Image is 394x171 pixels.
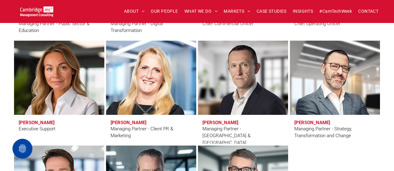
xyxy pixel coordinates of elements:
div: Managing Partner - Digital Transformation [111,20,192,34]
h3: [PERSON_NAME] [19,119,55,125]
h3: [PERSON_NAME] [111,119,146,125]
div: Chief Operating Officer [294,20,340,27]
div: Chief Commercial Officer [202,20,254,27]
a: MARKETS [221,7,253,16]
a: Kate Hancock | Executive Support | Cambridge Management Consulting [14,40,104,115]
a: Jason Jennings | Managing Partner - UK & Ireland [198,40,288,115]
h3: [PERSON_NAME] [294,119,330,125]
img: Cambridge MC Logo [20,6,53,16]
a: INSIGHTS [290,7,316,16]
h3: [PERSON_NAME] [202,119,238,125]
div: Managing Partner - Client PR & Marketing [111,125,192,139]
div: Managing Partner - Public Sector & Education [19,20,100,34]
a: CONTACT [355,7,382,16]
a: #CamTechWeek [316,7,355,16]
div: Managing Partner - Strategy, Transformation and Change [294,125,375,139]
a: ABOUT [121,7,148,16]
a: OUR PEOPLE [148,7,181,16]
a: Mauro Mortali | Managing Partner - Strategy | Cambridge Management Consulting [290,40,380,115]
a: Faye Holland | Managing Partner - Client PR & Marketing [106,40,196,115]
div: Managing Partner - [GEOGRAPHIC_DATA] & [GEOGRAPHIC_DATA] [202,125,283,146]
a: CASE STUDIES [254,7,290,16]
a: Your Business Transformed | Cambridge Management Consulting [20,7,53,14]
div: Executive Support [19,125,55,132]
a: WHAT WE DO [181,7,221,16]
